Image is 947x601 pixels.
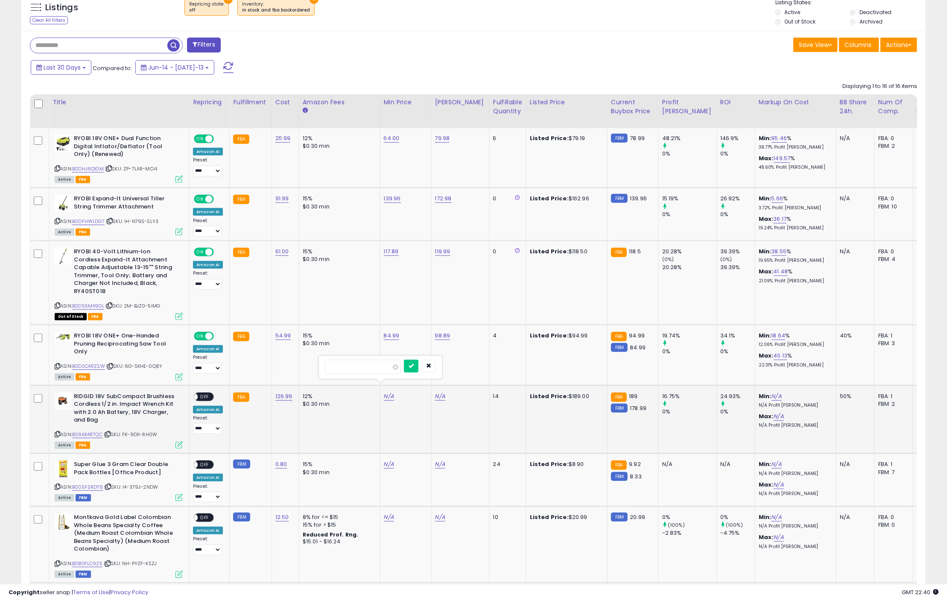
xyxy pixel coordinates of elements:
div: Fulfillment [233,98,268,107]
button: Filters [187,38,220,53]
img: 51SQflFCRqL._SL40_.jpg [55,460,72,478]
div: 146.9% [720,135,755,142]
small: (0%) [662,256,674,263]
a: 91.99 [275,194,289,203]
span: | SKU: 2M-BJZ0-5IMG [105,302,160,309]
a: Privacy Policy [111,588,148,596]
div: Amazon AI [193,474,223,481]
small: Amazon Fees. [303,107,308,114]
div: 0% [662,150,716,158]
b: Listed Price: [530,513,569,521]
button: Columns [839,38,879,52]
p: 3.72% Profit [PERSON_NAME] [759,205,830,211]
div: N/A [840,195,868,202]
div: N/A [840,248,868,255]
div: FBM: 2 [878,400,906,408]
div: % [759,248,830,264]
div: 15% for > $15 [303,521,374,529]
div: Amazon AI [193,208,223,216]
span: All listings currently available for purchase on Amazon [55,373,74,381]
button: Actions [880,38,917,52]
small: FBM [611,134,628,143]
b: Super Glue 3 Gram Clear Double Pack Bottles [Office Product] [74,460,178,478]
p: N/A Profit [PERSON_NAME] [759,402,830,408]
a: Terms of Use [73,588,109,596]
p: 48.60% Profit [PERSON_NAME] [759,164,830,170]
small: FBM [611,404,628,413]
div: Current Buybox Price [611,98,655,116]
a: 41.48 [774,267,788,276]
a: 12.50 [275,513,289,522]
small: FBA [233,135,249,144]
img: 31vjS57hu6L._SL40_.jpg [55,393,72,410]
span: 139.96 [630,194,647,202]
p: N/A Profit [PERSON_NAME] [759,422,830,428]
span: FBM [76,494,91,501]
b: Max: [759,352,774,360]
span: OFF [198,514,211,522]
span: 78.99 [630,134,645,142]
b: Listed Price: [530,134,569,142]
b: Listed Price: [530,392,569,400]
div: $189.00 [530,393,601,400]
div: 0% [720,348,755,355]
img: 21s4n4yfE+L._SL40_.jpg [55,248,72,265]
div: Amazon Fees [303,98,377,107]
div: $0.30 min [303,469,374,476]
small: FBA [233,248,249,257]
span: 189 [629,392,637,400]
a: 54.99 [275,331,291,340]
div: Profit [PERSON_NAME] [662,98,713,116]
img: 31zreNIjM8L._SL40_.jpg [55,195,72,212]
div: Num of Comp. [878,98,909,116]
span: 118.5 [629,247,641,255]
div: Fulfillable Quantity [493,98,523,116]
a: 40.13 [774,352,788,360]
a: 61.00 [275,247,289,256]
span: ON [195,196,205,203]
div: FBA: 0 [878,513,906,521]
b: Montkava Gold Label Colombian Whole Beans Specialty Coffee (Medium Roast Colombian Whole Beans Sp... [74,513,178,555]
span: All listings currently available for purchase on Amazon [55,229,74,236]
div: 10 [493,513,520,521]
b: Min: [759,247,772,255]
span: FBA [88,313,102,320]
span: FBA [76,373,90,381]
p: 19.95% Profit [PERSON_NAME] [759,258,830,264]
b: RYOBI 40-Volt Lithium-Ion Cordless Expand-It Attachment Capable Adjustable 13-15"" String Trimmer... [74,248,178,297]
small: FBM [233,460,250,469]
div: 0% [720,211,755,218]
a: N/A [384,513,394,522]
a: 5.66 [772,194,783,203]
span: | SKU: 6G-SKHE-0Q8Y [106,363,162,369]
span: | SKU: FK-9DII-RH0W [104,431,157,438]
img: 41To7ara09L._SL40_.jpg [55,135,72,152]
div: Displaying 1 to 16 of 16 items [842,82,917,91]
div: FBM: 10 [878,203,906,211]
div: 48.21% [662,135,716,142]
a: B005FSRDT8 [72,484,103,491]
div: FBM: 7 [878,469,906,476]
span: 8.33 [630,472,642,481]
div: N/A [840,135,868,142]
div: % [759,195,830,211]
b: Min: [759,194,772,202]
b: Listed Price: [530,194,569,202]
span: 178.99 [630,404,646,412]
div: % [759,268,830,284]
a: N/A [774,533,784,542]
div: 39.39% [720,248,755,255]
a: 64.00 [384,134,400,143]
div: N/A [720,460,748,468]
p: 38.77% Profit [PERSON_NAME] [759,144,830,150]
div: $8.90 [530,460,601,468]
div: FBA: 1 [878,393,906,400]
div: % [759,352,830,368]
span: OFF [213,333,226,340]
span: All listings currently available for purchase on Amazon [55,442,74,449]
a: 98.89 [435,331,450,340]
a: 38.55 [772,247,787,256]
span: ON [195,249,205,256]
div: Preset: [193,355,223,374]
h5: Listings [45,2,78,14]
